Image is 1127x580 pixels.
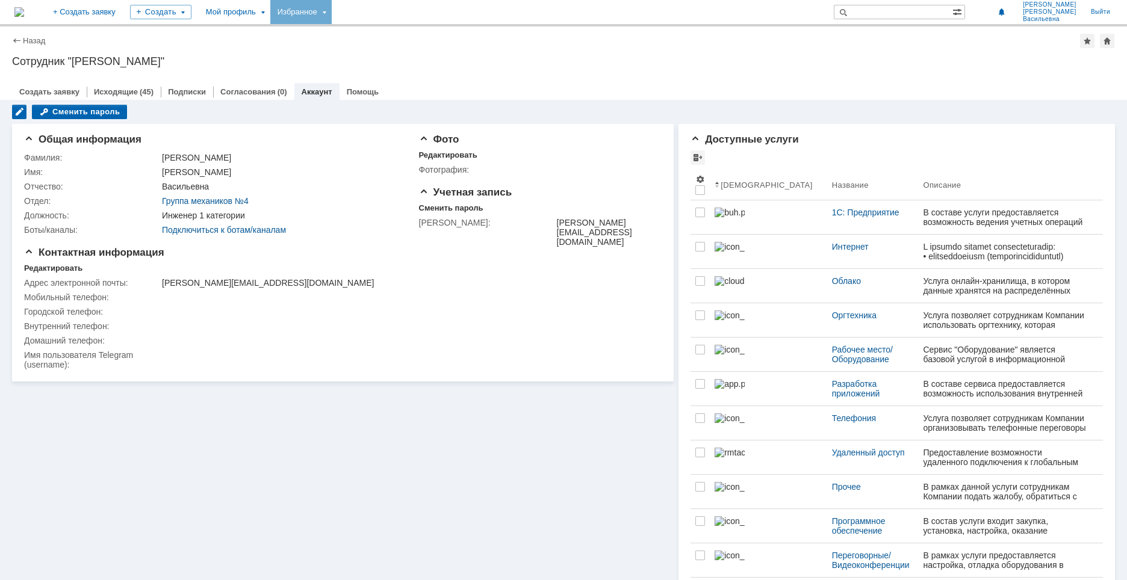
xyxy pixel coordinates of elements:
[12,105,26,119] div: Редактировать
[347,87,379,96] a: Помощь
[827,303,919,337] a: Оргтехника
[827,475,919,508] a: Прочее
[721,180,812,190] div: [DEMOGRAPHIC_DATA]
[832,482,914,492] div: Прочее
[827,406,919,440] a: Телефония
[419,218,554,227] div: [PERSON_NAME]:
[827,200,919,234] a: 1С: Предприятие
[918,406,1093,440] a: Услуга позволяет сотрудникам Компании организовывать телефонные переговоры с внутренними и внешни...
[832,379,914,398] div: Разработка приложений
[710,269,827,303] a: cloud.png
[827,170,919,200] th: Название
[23,36,45,45] a: Назад
[1023,8,1076,16] span: [PERSON_NAME]
[162,225,286,235] a: Подключиться к ботам/каналам
[220,87,276,96] a: Согласования
[923,276,1088,411] div: Услуга онлайн-хранилища, в котором данные хранятся на распределённых серверах ЦОД (2-го уровня). ...
[710,440,827,474] a: rmtacs.png
[715,379,745,389] img: app.png
[827,509,919,543] a: Программное обеспечение
[419,134,459,145] span: Фото
[24,211,160,220] div: Должность:
[918,372,1093,406] a: В составе сервиса предоставляется возможность использования внутренней компетенции для мелкомасшт...
[918,509,1093,543] a: В состав услуги входит закупка, установка, настройка, оказание технической поддержки базового и с...
[923,310,1088,445] div: Услуга позволяет сотрудникам Компании использовать оргтехнику, которая предоставляется сотруднику...
[710,509,827,543] a: icon_vit_uslug_mini1.png
[24,225,160,235] div: Боты/каналы:
[923,482,1088,520] div: В рамках данной услуги сотрудникам Компании подать жалобу, обратиться с проблемой, которая не пре...
[827,372,919,406] a: Разработка приложений
[832,180,869,190] div: Название
[827,543,919,577] a: Переговорные/Видеоконференции
[710,338,827,371] a: icon_vit_uslug_mini13.png
[24,278,160,288] div: Адрес электронной почты:
[710,543,827,577] a: icon_vit_uslug_mini1.png
[923,379,1088,533] div: В составе сервиса предоставляется возможность использования внутренней компетенции для мелкомасшт...
[832,413,914,423] div: Телефония
[710,170,827,200] th: [DEMOGRAPHIC_DATA]
[827,338,919,371] a: Рабочее место/Оборудование
[918,543,1093,577] a: В рамках услуги предоставляется настройка, отладка оборудования в переговорных комнатах и оказани...
[162,182,400,191] div: Васильевна
[1080,34,1094,48] div: Добавить в избранное
[918,440,1093,474] a: Предоставление возможности удаленного подключения к глобальным системам со стороны локаций, а так...
[24,307,160,316] div: Городской телефон:
[24,182,160,191] div: Отчество:
[715,345,745,354] img: icon_vit_uslug_mini13.png
[24,247,164,258] span: Контактная информация
[691,134,798,145] span: Доступные услуги
[715,310,745,320] img: icon_vit_uslug_mini4.png
[24,350,160,369] div: Имя пользователя Telegram (username):
[14,7,24,17] img: logo
[162,153,400,162] div: [PERSON_NAME]
[715,448,745,457] img: rmtacs.png
[918,235,1093,268] a: L ipsumdo sitamet consecteturadip: • elitseddoeiusm (temporincididuntutl) etdolo m aliq Enimadmi ...
[710,235,827,268] a: icon_vit_uslug_mini2.png
[710,406,827,440] a: icon_vit_uslug_mini5.png
[923,448,1088,505] div: Предоставление возможности удаленного подключения к глобальным системам со стороны локаций, а так...
[710,200,827,234] a: buh.png
[24,153,160,162] div: Фамилия:
[168,87,206,96] a: Подписки
[1023,1,1076,8] span: [PERSON_NAME]
[24,167,160,177] div: Имя:
[19,87,79,96] a: Создать заявку
[832,208,914,217] div: 1С: Предприятие
[419,150,477,160] div: Редактировать
[710,475,827,508] a: icon_vit_uslug_mini1.png
[12,55,1115,67] div: Сотрудник "[PERSON_NAME]"
[710,372,827,406] a: app.png
[14,7,24,17] a: Перейти на домашнюю страницу
[918,338,1093,371] a: Сервис "Оборудование" является базовой услугой в информационной системе ГК ОАО "ГИАП". Он предост...
[419,187,512,198] span: Учетная запись
[918,200,1093,234] a: В составе услуги предоставляется возможность ведения учетных операций и единой базы данных по бух...
[918,303,1093,337] a: Услуга позволяет сотрудникам Компании использовать оргтехнику, которая предоставляется сотруднику...
[827,235,919,268] a: Интернет
[832,345,914,364] div: Рабочее место/Оборудование
[923,180,961,190] div: Описание
[918,475,1093,508] a: В рамках данной услуги сотрудникам Компании подать жалобу, обратиться с проблемой, которая не пре...
[24,264,82,273] div: Редактировать
[715,208,745,217] img: buh.png
[162,278,400,288] div: [PERSON_NAME][EMAIL_ADDRESS][DOMAIN_NAME]
[419,203,483,213] div: Сменить пароль
[832,448,914,457] div: Удаленный доступ
[715,551,745,560] img: icon_vit_uslug_mini1.png
[832,310,914,320] div: Оргтехника
[278,87,287,96] div: (0)
[140,87,154,96] div: (45)
[923,413,1088,481] div: Услуга позволяет сотрудникам Компании организовывать телефонные переговоры с внутренними и внешни...
[715,413,745,423] img: icon_vit_uslug_mini5.png
[715,276,745,286] img: cloud.png
[923,345,1088,518] div: Сервис "Оборудование" является базовой услугой в информационной системе ГК ОАО "ГИАП". Он предост...
[715,516,745,526] img: icon_vit_uslug_mini1.png
[832,242,914,251] div: Интернет
[691,150,705,165] div: Просмотреть архив
[557,218,657,247] div: [PERSON_NAME][EMAIL_ADDRESS][DOMAIN_NAME]
[24,321,160,331] div: Внутренний телефон:
[1100,34,1114,48] div: Сделать домашней страницей
[710,303,827,337] a: icon_vit_uslug_mini4.png
[715,482,745,492] img: icon_vit_uslug_mini1.png
[162,211,400,220] div: Инженер 1 категории
[923,242,1088,425] div: L ipsumdo sitamet consecteturadip: • elitseddoeiusm (temporincididuntutl) etdolo m aliq Enimadmi ...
